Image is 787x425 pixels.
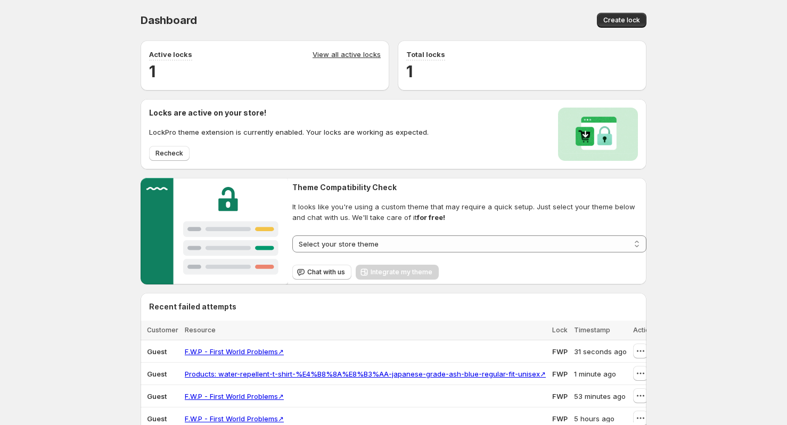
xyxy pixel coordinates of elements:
span: Guest [147,370,167,378]
button: Chat with us [292,265,351,280]
span: 5 hours ago [574,414,614,423]
a: F.W.P - First World Problems↗ [185,347,284,356]
span: Recheck [155,149,183,158]
span: Customer [147,326,178,334]
a: F.W.P - First World Problems↗ [185,414,284,423]
button: Create lock [597,13,646,28]
h2: Recent failed attempts [149,301,236,312]
span: Chat with us [307,268,345,276]
h2: Theme Compatibility Check [292,182,646,193]
img: Locks activated [558,108,638,161]
span: 53 minutes ago [574,392,626,401]
span: Lock [552,326,568,334]
span: Resource [185,326,216,334]
span: Guest [147,414,167,423]
h2: 1 [406,61,638,82]
p: Total locks [406,49,445,60]
span: FWP [552,347,568,356]
span: FWP [552,370,568,378]
span: 31 seconds ago [574,347,627,356]
p: Active locks [149,49,192,60]
strong: for free! [417,213,445,222]
span: FWP [552,414,568,423]
a: F.W.P - First World Problems↗ [185,392,284,401]
span: Timestamp [574,326,610,334]
span: Actions [633,326,657,334]
span: Guest [147,392,167,401]
span: Create lock [603,16,640,24]
img: Customer support [141,178,288,284]
span: Guest [147,347,167,356]
span: Dashboard [141,14,197,27]
a: Products: water-repellent-t-shirt-%E4%B8%8A%E8%B3%AA-japanese-grade-ash-blue-regular-fit-unisex↗ [185,370,546,378]
span: 1 minute ago [574,370,616,378]
a: View all active locks [313,49,381,61]
span: FWP [552,392,568,401]
h2: Locks are active on your store! [149,108,429,118]
p: LockPro theme extension is currently enabled. Your locks are working as expected. [149,127,429,137]
h2: 1 [149,61,381,82]
button: Recheck [149,146,190,161]
span: It looks like you're using a custom theme that may require a quick setup. Just select your theme ... [292,201,646,223]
